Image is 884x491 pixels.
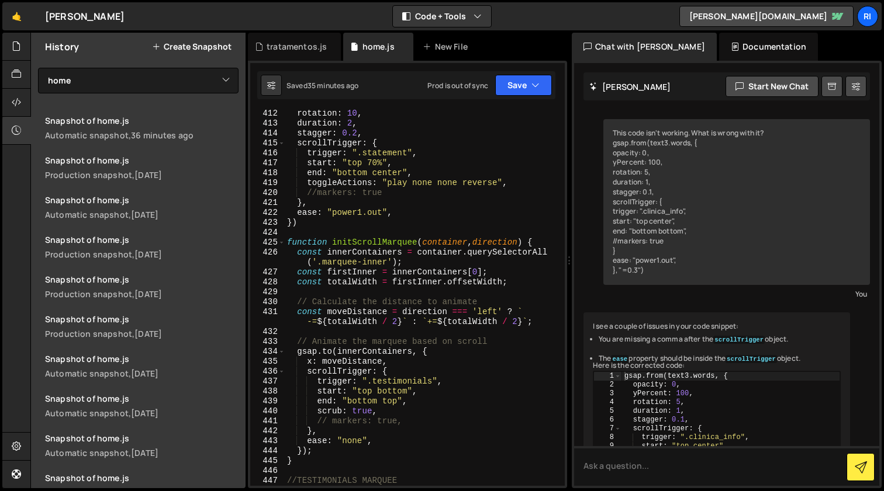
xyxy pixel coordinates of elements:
div: [DATE] [131,209,158,220]
a: Snapshot of home.js Automatic snapshot,[DATE] [38,426,246,465]
div: Automatic snapshot, [45,368,239,379]
div: Automatic snapshot, [45,209,239,220]
h2: [PERSON_NAME] [589,81,671,92]
div: 441 [250,416,285,426]
div: Snapshot of home.js [45,194,239,206]
div: 8 [594,433,621,442]
div: 444 [250,446,285,456]
a: Snapshot of home.js Automatic snapshot,[DATE] [38,386,246,426]
div: 2 [594,381,621,389]
button: Code + Tools [393,6,491,27]
div: 418 [250,168,285,178]
div: [DATE] [131,408,158,419]
div: 433 [250,337,285,347]
a: Snapshot of home.js Automatic snapshot,[DATE] [38,346,246,386]
div: Automatic snapshot, [45,130,239,141]
div: Production snapshot, [45,328,239,339]
div: 426 [250,248,285,267]
div: [DATE] [134,288,162,300]
div: [DATE] [134,328,162,339]
div: 412 [250,109,285,119]
div: 424 [250,228,285,238]
div: 442 [250,426,285,436]
div: 1 [594,372,621,381]
div: 423 [250,218,285,228]
div: 6 [594,416,621,424]
div: 422 [250,208,285,218]
div: 419 [250,178,285,188]
div: 5 [594,407,621,416]
div: You [606,288,867,300]
div: 417 [250,158,285,168]
div: [DATE] [131,447,158,458]
li: You are missing a comma after the object. [599,335,841,344]
div: 431 [250,307,285,327]
div: 416 [250,148,285,158]
div: 439 [250,396,285,406]
div: 428 [250,277,285,287]
div: New File [423,41,472,53]
div: 35 minutes ago [308,81,358,90]
div: Snapshot of home.js [45,393,239,404]
div: 421 [250,198,285,208]
div: 9 [594,442,621,451]
div: 440 [250,406,285,416]
div: 429 [250,287,285,297]
div: 446 [250,466,285,476]
code: scrollTrigger [726,355,777,363]
div: 3 [594,389,621,398]
a: Snapshot of home.js Production snapshot,[DATE] [38,267,246,307]
a: Snapshot of home.js Automatic snapshot,[DATE] [38,187,246,227]
button: Start new chat [726,76,819,97]
div: 437 [250,377,285,386]
button: Create Snapshot [152,42,232,51]
a: 🤙 [2,2,31,30]
div: Production snapshot, [45,288,239,300]
div: tratamentos.js [267,41,327,53]
div: Snapshot of home.js [45,115,239,126]
div: 36 minutes ago [131,130,194,141]
div: Production snapshot, [45,249,239,260]
div: Documentation [719,33,818,61]
div: Snapshot of home.js [45,155,239,166]
div: 4 [594,398,621,407]
div: 432 [250,327,285,337]
code: ease [611,355,629,363]
div: Snapshot of home.js [45,472,239,483]
div: Snapshot of home.js [45,234,239,245]
h2: History [45,40,79,53]
div: This code isn't working. What is wrong with it? gsap.from(text3.words, { opacity: 0, yPercent: 10... [603,119,870,285]
div: 427 [250,267,285,277]
div: Chat with [PERSON_NAME] [572,33,717,61]
div: home.js [362,41,395,53]
div: 447 [250,476,285,486]
code: scrollTrigger [713,336,765,344]
div: [DATE] [131,368,158,379]
div: 434 [250,347,285,357]
a: Snapshot of home.js Automatic snapshot,36 minutes ago [38,108,246,148]
div: Snapshot of home.js [45,274,239,285]
div: [DATE] [134,249,162,260]
div: Production snapshot, [45,169,239,180]
div: Prod is out of sync [427,81,488,90]
div: Snapshot of home.js [45,433,239,444]
a: [PERSON_NAME][DOMAIN_NAME] [679,6,854,27]
button: Save [495,75,552,96]
a: Snapshot of home.js Production snapshot,[DATE] [38,227,246,267]
div: Snapshot of home.js [45,314,239,325]
div: 445 [250,456,285,466]
div: 420 [250,188,285,198]
div: 413 [250,119,285,128]
div: Automatic snapshot, [45,447,239,458]
a: Snapshot of home.js Production snapshot,[DATE] [38,148,246,187]
a: Ri [857,6,878,27]
div: 436 [250,367,285,377]
div: 443 [250,436,285,446]
div: 415 [250,138,285,148]
div: [PERSON_NAME] [45,9,125,23]
div: 414 [250,128,285,138]
div: 425 [250,238,285,248]
div: Automatic snapshot, [45,408,239,419]
div: 430 [250,297,285,307]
